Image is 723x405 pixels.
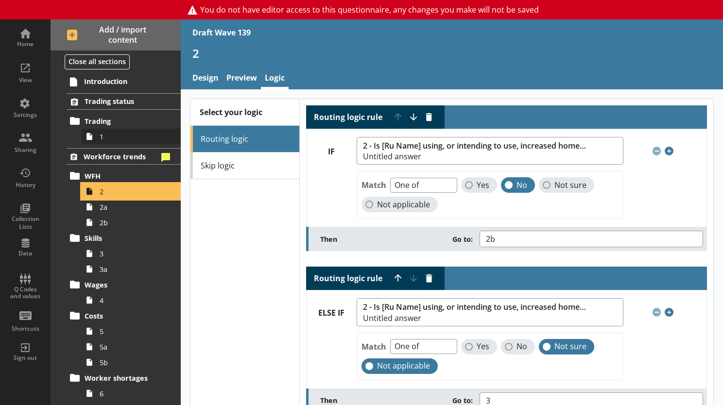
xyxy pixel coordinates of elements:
span: 2 - Is [Ru Name] using, or intending to use, increased homeworking as a permanent business model ... [363,303,592,312]
a: Design [189,68,223,89]
label: Then [320,396,480,405]
span: Yes [477,341,489,352]
span: 5a [100,342,169,352]
li: WFH22a2b [71,168,181,230]
span: No [516,341,527,352]
span: 5 [100,327,169,336]
button: Move rule up [390,270,406,286]
div: Collection Lists [8,215,42,230]
span: Not applicable [377,361,430,371]
span: 3 [486,397,506,405]
div: Data [8,250,42,257]
a: WFH [67,168,181,184]
a: Skills [67,230,181,246]
a: Preview [223,68,261,89]
span: 1 [100,132,169,141]
label: IF [307,147,357,157]
span: Introduction [84,77,165,86]
div: Settings [8,111,42,119]
span: WFH [85,171,165,181]
div: Sign out [8,354,42,362]
a: Trading [67,113,181,129]
span: Not applicable [377,200,430,210]
a: Trading status [67,93,181,110]
span: Not sure [554,341,586,352]
span: 2 [100,187,169,196]
a: 5a [82,339,181,354]
div: Q Codes and values [8,286,42,300]
span: Worker shortages [85,373,165,383]
a: 2 [82,184,181,199]
button: Move rule down [406,109,421,125]
span: Not sure [554,180,586,190]
a: 6 [82,386,181,401]
span: 3 [100,249,169,258]
button: Close all sections [65,54,130,69]
button: 2 - Is [Ru Name] using, or intending to use, increased homeworking as a permanent business model ... [357,298,623,326]
a: 2b [82,215,181,230]
a: Introduction [66,74,181,89]
span: 6 [100,389,169,398]
span: 2a [100,202,169,212]
button: Add / import content [51,19,181,51]
div: Select your logic [190,99,299,126]
span: No [516,180,527,190]
li: Skills33a [71,230,181,277]
a: 5b [82,354,181,370]
span: 3a [100,265,169,274]
div: Sharing [8,146,42,154]
span: Go to: [452,235,473,244]
a: Skip logic [190,152,299,179]
span: 5b [100,358,169,367]
span: Trading status [85,97,165,106]
label: Match [361,341,386,352]
a: Logic [261,68,289,89]
li: Worker shortages6 [71,370,181,401]
label: Match [361,180,386,190]
a: 3 [82,246,181,261]
label: ELSE IF [307,308,357,318]
label: Then [320,235,480,244]
span: Add / import content [67,25,165,45]
button: Delete routing rule [421,109,437,125]
span: 2 - Is [Ru Name] using, or intending to use, increased homeworking as a permanent business model ... [363,141,592,151]
label: Routing logic rule [314,273,382,284]
li: Trading statusTrading1 [51,93,181,144]
span: Go to: [452,396,473,405]
span: 2b [100,218,169,227]
button: 2 - Is [Ru Name] using, or intending to use, increased homeworking as a permanent business model ... [357,137,623,165]
a: 5 [82,323,181,339]
a: 1 [82,129,181,144]
div: View [8,76,42,84]
li: Wages4 [71,277,181,308]
div: History [8,181,42,189]
div: Shortcuts [8,325,42,333]
li: Trading1 [71,113,181,144]
a: Workforce trends [67,148,181,165]
button: 2b [480,231,703,247]
h1: 2 [192,46,711,61]
span: Wages [85,280,165,289]
span: 2b [486,235,511,243]
div: Home [8,40,42,48]
span: 4 [100,296,169,305]
span: Workforce trends [84,152,158,161]
a: Wages [67,277,181,292]
a: Worker shortages [67,370,181,386]
span: Yes [477,180,489,190]
a: 2a [82,199,181,215]
span: Untitled answer [363,314,592,322]
a: 4 [82,292,181,308]
a: Costs [67,308,181,323]
span: Trading [85,117,165,126]
label: Routing logic rule [314,112,382,122]
span: Skills [85,234,165,243]
li: Costs55a5b [71,308,181,370]
button: Delete routing rule [421,270,437,286]
div: Draft Wave 139 [192,27,251,38]
a: 3a [82,261,181,277]
span: Costs [85,311,165,321]
span: Untitled answer [363,152,592,160]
